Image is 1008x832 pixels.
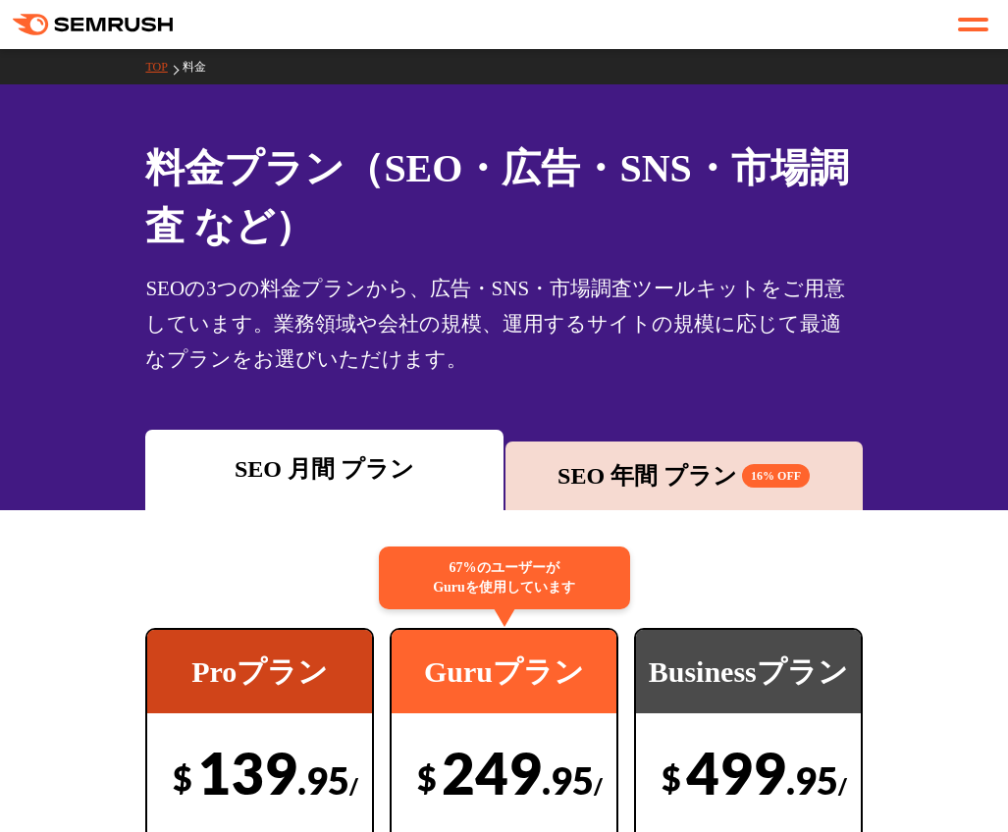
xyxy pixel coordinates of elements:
[786,757,838,803] span: .95
[662,757,681,798] span: $
[542,757,594,803] span: .95
[145,60,182,74] a: TOP
[147,630,372,713] div: Proプラン
[515,458,853,494] div: SEO 年間 プラン
[636,630,861,713] div: Businessプラン
[297,757,349,803] span: .95
[155,451,493,487] div: SEO 月間 プラン
[145,271,862,377] div: SEOの3つの料金プランから、広告・SNS・市場調査ツールキットをご用意しています。業務領域や会社の規模、運用するサイトの規模に応じて最適なプランをお選びいただけます。
[173,757,192,798] span: $
[392,630,616,713] div: Guruプラン
[417,757,437,798] span: $
[183,60,221,74] a: 料金
[742,464,810,488] span: 16% OFF
[145,139,862,255] h1: 料金プラン（SEO・広告・SNS・市場調査 など）
[379,546,630,609] div: 67%のユーザーが Guruを使用しています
